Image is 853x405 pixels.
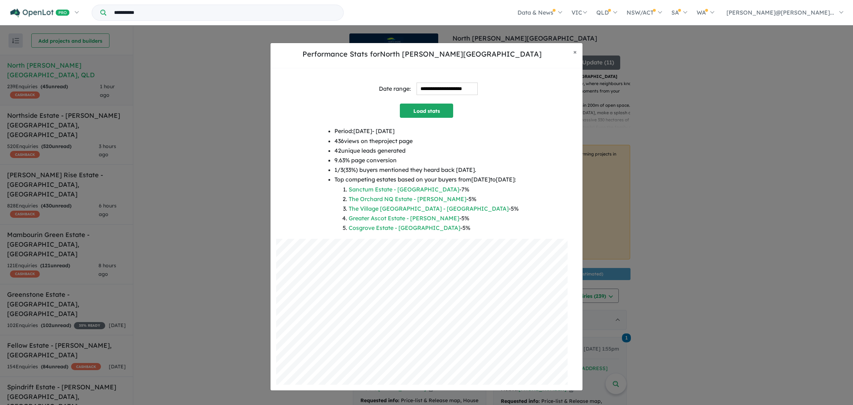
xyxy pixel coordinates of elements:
a: The Orchard NQ Estate - [PERSON_NAME] [349,195,466,202]
li: 1 / 3 ( 33 %) buyers mentioned they heard back [DATE]. [334,165,519,175]
span: × [573,48,577,56]
a: The Village [GEOGRAPHIC_DATA] - [GEOGRAPHIC_DATA] [349,205,509,212]
h5: Performance Stats for North [PERSON_NAME][GEOGRAPHIC_DATA] [276,49,568,59]
li: - 5 % [349,223,519,233]
img: Openlot PRO Logo White [10,9,70,17]
input: Try estate name, suburb, builder or developer [108,5,342,20]
li: - 5 % [349,214,519,223]
a: Cosgrove Estate - [GEOGRAPHIC_DATA] [349,224,460,231]
li: - 7 % [349,185,519,194]
li: - 5 % [349,204,519,214]
li: 42 unique leads generated [334,146,519,156]
span: [PERSON_NAME]@[PERSON_NAME]... [726,9,834,16]
li: 436 views on the project page [334,136,519,146]
a: Greater Ascot Estate - [PERSON_NAME] [349,215,459,222]
li: Period: [DATE] - [DATE] [334,126,519,136]
a: Sanctum Estate - [GEOGRAPHIC_DATA] [349,186,459,193]
li: 9.63 % page conversion [334,156,519,165]
li: - 5 % [349,194,519,204]
button: Load stats [400,104,453,118]
li: Top competing estates based on your buyers from [DATE] to [DATE] : [334,175,519,233]
div: Date range: [379,84,411,94]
